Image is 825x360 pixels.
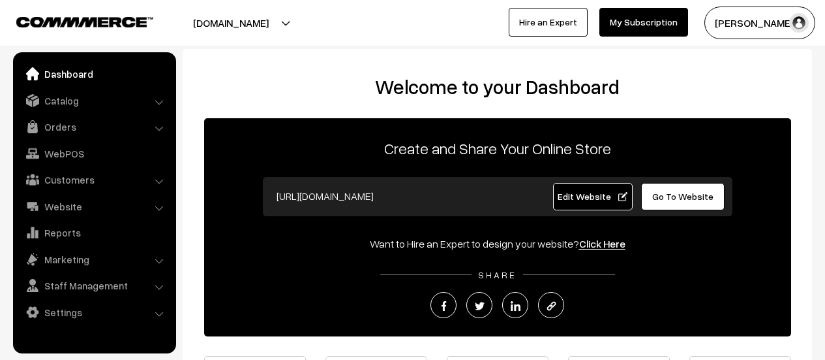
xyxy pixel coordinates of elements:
[16,17,153,27] img: COMMMERCE
[579,237,625,250] a: Click Here
[16,13,130,29] a: COMMMERCE
[204,236,791,252] div: Want to Hire an Expert to design your website?
[553,183,633,210] a: Edit Website
[16,89,172,112] a: Catalog
[16,248,172,271] a: Marketing
[16,221,172,244] a: Reports
[16,301,172,324] a: Settings
[789,13,809,33] img: user
[652,191,713,202] span: Go To Website
[472,269,523,280] span: SHARE
[704,7,815,39] button: [PERSON_NAME]
[16,115,172,139] a: Orders
[16,142,172,165] a: WebPOS
[16,195,172,218] a: Website
[509,8,588,37] a: Hire an Expert
[16,62,172,86] a: Dashboard
[204,137,791,160] p: Create and Share Your Online Store
[599,8,688,37] a: My Subscription
[16,168,172,191] a: Customers
[147,7,314,39] button: [DOMAIN_NAME]
[196,75,799,99] h2: Welcome to your Dashboard
[641,183,725,210] a: Go To Website
[558,191,627,202] span: Edit Website
[16,274,172,297] a: Staff Management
